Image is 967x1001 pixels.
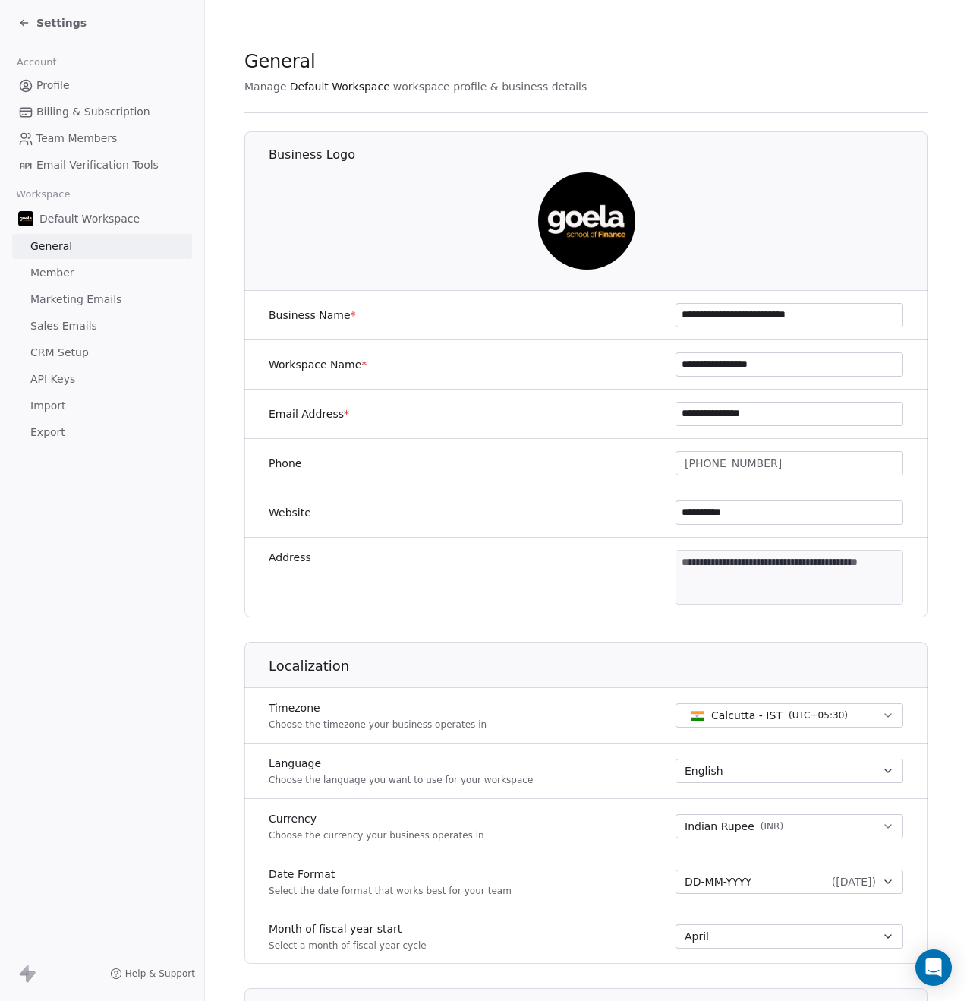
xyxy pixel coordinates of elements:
[685,763,723,778] span: English
[110,968,195,980] a: Help & Support
[30,265,74,281] span: Member
[269,756,533,771] label: Language
[269,718,487,731] p: Choose the timezone your business operates in
[685,874,751,889] span: DD-MM-YYYY
[36,157,159,173] span: Email Verification Tools
[538,172,635,270] img: Zeeshan%20Neck%20Print%20Dark.png
[12,287,192,312] a: Marketing Emails
[244,79,287,94] span: Manage
[12,234,192,259] a: General
[269,811,484,826] label: Currency
[761,820,783,832] span: ( INR )
[269,308,356,323] label: Business Name
[12,340,192,365] a: CRM Setup
[30,425,65,441] span: Export
[30,238,72,254] span: General
[12,420,192,445] a: Export
[269,147,928,163] h1: Business Logo
[269,939,427,952] p: Select a month of fiscal year cycle
[12,99,192,125] a: Billing & Subscription
[36,15,87,30] span: Settings
[269,700,487,715] label: Timezone
[30,345,89,361] span: CRM Setup
[18,15,87,30] a: Settings
[269,829,484,842] p: Choose the currency your business operates in
[269,357,367,372] label: Workspace Name
[269,657,928,675] h1: Localization
[10,183,77,206] span: Workspace
[832,874,876,889] span: ( [DATE] )
[12,393,192,418] a: Import
[269,505,311,520] label: Website
[269,867,512,882] label: Date Format
[685,456,782,472] span: [PHONE_NUMBER]
[12,367,192,392] a: API Keys
[685,929,709,944] span: April
[36,77,70,93] span: Profile
[12,261,192,286] a: Member
[30,371,75,387] span: API Keys
[30,398,65,414] span: Import
[269,550,311,565] label: Address
[12,73,192,98] a: Profile
[711,708,783,723] span: Calcutta - IST
[915,949,952,986] div: Open Intercom Messenger
[36,104,150,120] span: Billing & Subscription
[39,211,140,226] span: Default Workspace
[30,318,97,334] span: Sales Emails
[12,126,192,151] a: Team Members
[393,79,587,94] span: workspace profile & business details
[789,709,848,722] span: ( UTC+05:30 )
[12,153,192,178] a: Email Verification Tools
[12,314,192,339] a: Sales Emails
[685,819,754,835] span: Indian Rupee
[269,921,427,936] label: Month of fiscal year start
[676,451,903,475] button: [PHONE_NUMBER]
[125,968,195,980] span: Help & Support
[290,79,390,94] span: Default Workspace
[269,406,349,422] label: Email Address
[676,703,903,728] button: Calcutta - IST(UTC+05:30)
[18,211,33,226] img: Zeeshan%20Neck%20Print%20Dark.png
[269,774,533,786] p: Choose the language you want to use for your workspace
[269,456,301,471] label: Phone
[244,50,316,73] span: General
[30,292,121,308] span: Marketing Emails
[676,814,903,838] button: Indian Rupee(INR)
[10,51,63,74] span: Account
[36,131,117,147] span: Team Members
[269,885,512,897] p: Select the date format that works best for your team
